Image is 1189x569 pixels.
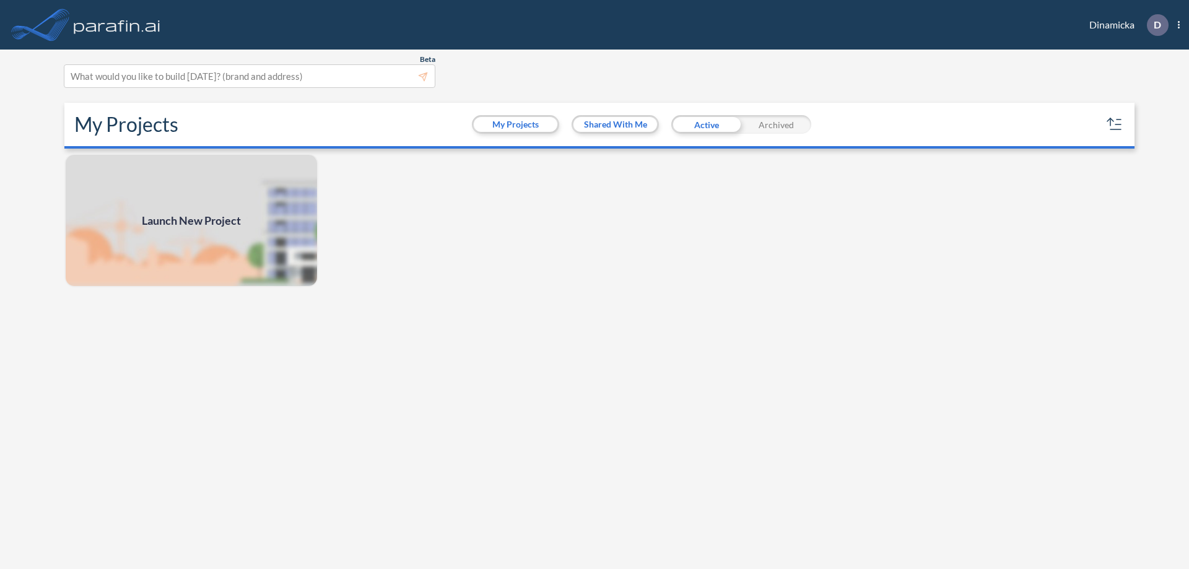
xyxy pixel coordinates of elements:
[420,54,435,64] span: Beta
[671,115,741,134] div: Active
[142,212,241,229] span: Launch New Project
[1105,115,1125,134] button: sort
[573,117,657,132] button: Shared With Me
[474,117,557,132] button: My Projects
[71,12,163,37] img: logo
[1154,19,1161,30] p: D
[64,154,318,287] a: Launch New Project
[74,113,178,136] h2: My Projects
[64,154,318,287] img: add
[741,115,811,134] div: Archived
[1071,14,1180,36] div: Dinamicka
